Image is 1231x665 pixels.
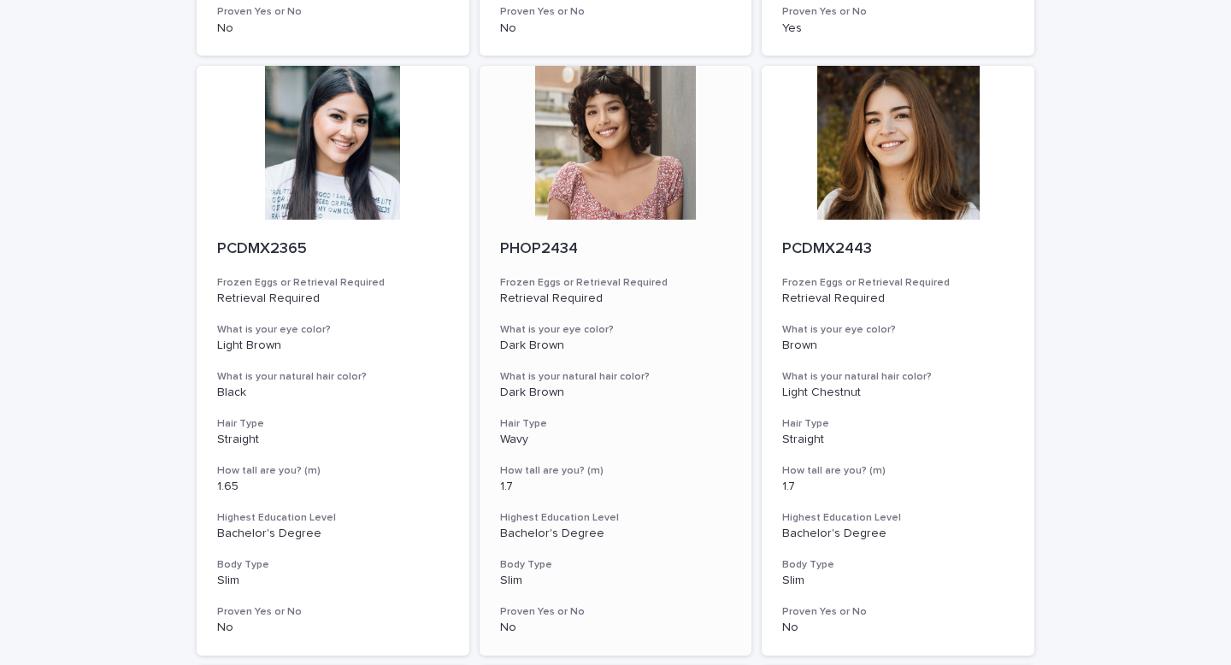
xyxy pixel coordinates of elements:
[782,574,1014,588] p: Slim
[782,5,1014,19] h3: Proven Yes or No
[500,433,732,447] p: Wavy
[217,527,449,541] p: Bachelor's Degree
[217,621,449,635] p: No
[782,291,1014,306] p: Retrieval Required
[500,5,732,19] h3: Proven Yes or No
[217,323,449,337] h3: What is your eye color?
[500,370,732,384] h3: What is your natural hair color?
[782,621,1014,635] p: No
[217,385,449,400] p: Black
[782,464,1014,478] h3: How tall are you? (m)
[217,5,449,19] h3: Proven Yes or No
[500,464,732,478] h3: How tall are you? (m)
[782,417,1014,431] h3: Hair Type
[217,291,449,306] p: Retrieval Required
[500,323,732,337] h3: What is your eye color?
[217,511,449,525] h3: Highest Education Level
[217,276,449,290] h3: Frozen Eggs or Retrieval Required
[500,240,732,259] p: PHOP2434
[217,480,449,494] p: 1.65
[782,240,1014,259] p: PCDMX2443
[782,21,1014,36] p: Yes
[217,574,449,588] p: Slim
[217,605,449,619] h3: Proven Yes or No
[217,417,449,431] h3: Hair Type
[217,338,449,353] p: Light Brown
[500,574,732,588] p: Slim
[762,66,1034,656] a: PCDMX2443Frozen Eggs or Retrieval RequiredRetrieval RequiredWhat is your eye color?BrownWhat is y...
[217,433,449,447] p: Straight
[500,558,732,572] h3: Body Type
[217,21,449,36] p: No
[217,558,449,572] h3: Body Type
[500,511,732,525] h3: Highest Education Level
[500,527,732,541] p: Bachelor's Degree
[782,511,1014,525] h3: Highest Education Level
[500,291,732,306] p: Retrieval Required
[782,323,1014,337] h3: What is your eye color?
[782,527,1014,541] p: Bachelor's Degree
[500,385,732,400] p: Dark Brown
[782,370,1014,384] h3: What is your natural hair color?
[480,66,752,656] a: PHOP2434Frozen Eggs or Retrieval RequiredRetrieval RequiredWhat is your eye color?Dark BrownWhat ...
[197,66,469,656] a: PCDMX2365Frozen Eggs or Retrieval RequiredRetrieval RequiredWhat is your eye color?Light BrownWha...
[782,338,1014,353] p: Brown
[217,240,449,259] p: PCDMX2365
[500,621,732,635] p: No
[782,433,1014,447] p: Straight
[500,417,732,431] h3: Hair Type
[500,21,732,36] p: No
[782,480,1014,494] p: 1.7
[500,276,732,290] h3: Frozen Eggs or Retrieval Required
[782,605,1014,619] h3: Proven Yes or No
[500,338,732,353] p: Dark Brown
[500,605,732,619] h3: Proven Yes or No
[217,464,449,478] h3: How tall are you? (m)
[782,385,1014,400] p: Light Chestnut
[782,276,1014,290] h3: Frozen Eggs or Retrieval Required
[500,480,732,494] p: 1.7
[217,370,449,384] h3: What is your natural hair color?
[782,558,1014,572] h3: Body Type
